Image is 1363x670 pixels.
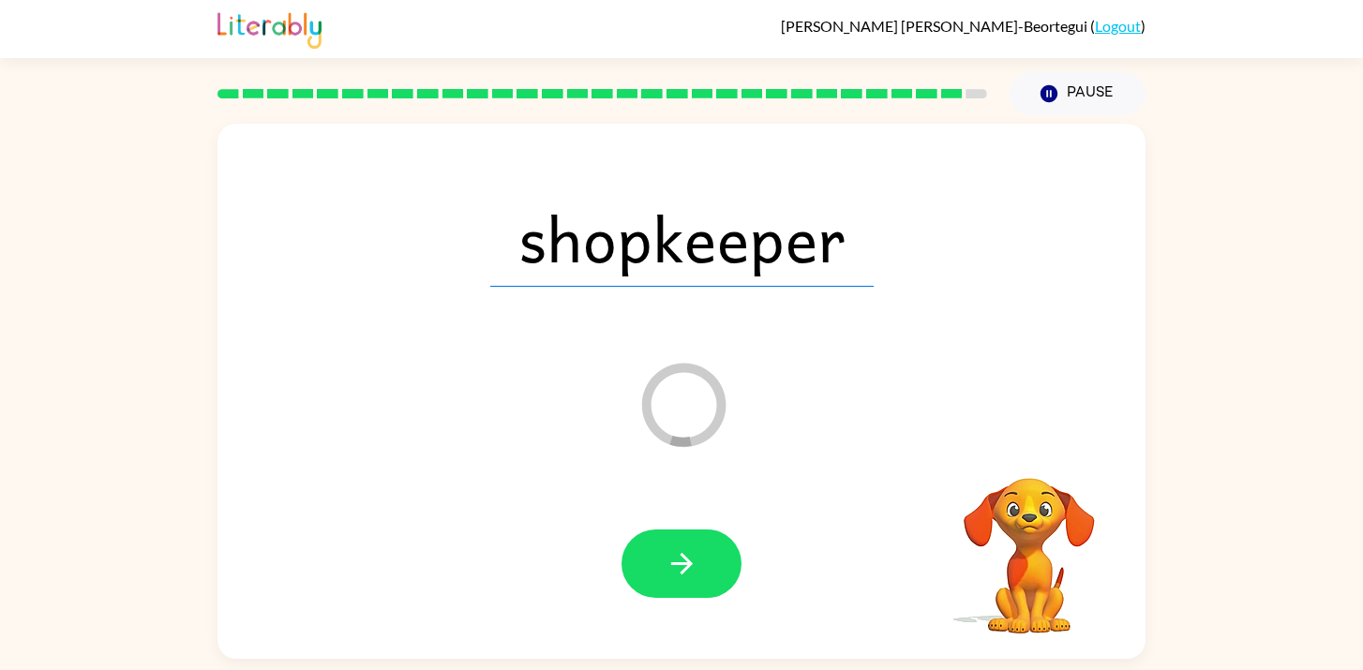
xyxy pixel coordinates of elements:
div: ( ) [781,17,1146,35]
video: Your browser must support playing .mp4 files to use Literably. Please try using another browser. [936,449,1123,636]
button: Pause [1010,72,1146,115]
span: shopkeeper [490,189,874,287]
a: Logout [1095,17,1141,35]
img: Literably [217,7,322,49]
span: [PERSON_NAME] [PERSON_NAME]-Beortegui [781,17,1090,35]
